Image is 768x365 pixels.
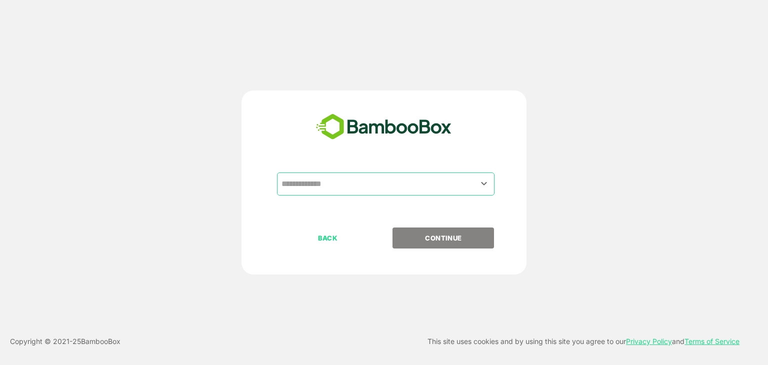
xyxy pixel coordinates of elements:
p: This site uses cookies and by using this site you agree to our and [427,335,739,347]
p: Copyright © 2021- 25 BambooBox [10,335,120,347]
img: bamboobox [310,110,457,143]
button: BACK [277,227,378,248]
button: CONTINUE [392,227,494,248]
p: BACK [278,232,378,243]
button: Open [477,177,491,190]
a: Terms of Service [684,337,739,345]
a: Privacy Policy [626,337,672,345]
p: CONTINUE [393,232,493,243]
